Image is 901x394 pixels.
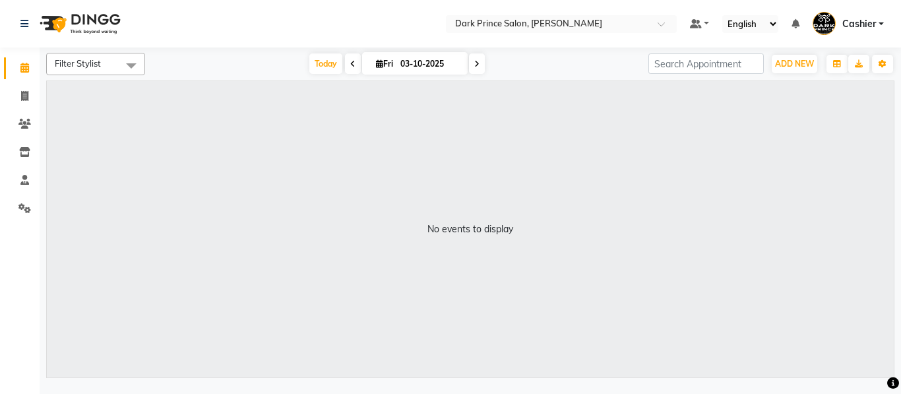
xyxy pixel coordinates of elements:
span: Today [309,53,342,74]
input: 2025-10-03 [396,54,462,74]
img: logo [34,5,124,42]
div: No events to display [427,222,513,236]
button: ADD NEW [772,55,817,73]
span: ADD NEW [775,59,814,69]
span: Fri [373,59,396,69]
span: Filter Stylist [55,58,101,69]
input: Search Appointment [648,53,764,74]
img: Cashier [813,12,836,35]
span: Cashier [842,17,876,31]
